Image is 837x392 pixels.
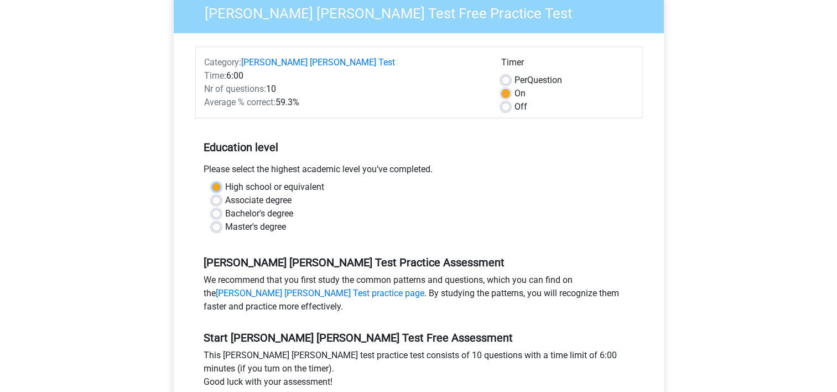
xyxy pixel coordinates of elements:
[204,97,275,107] span: Average % correct:
[204,136,634,158] h5: Education level
[204,331,634,344] h5: Start [PERSON_NAME] [PERSON_NAME] Test Free Assessment
[514,87,526,100] label: On
[501,56,633,74] div: Timer
[514,75,527,85] span: Per
[204,57,241,68] span: Category:
[196,82,493,96] div: 10
[191,1,656,22] h3: [PERSON_NAME] [PERSON_NAME] Test Free Practice Test
[241,57,395,68] a: [PERSON_NAME] [PERSON_NAME] Test
[225,207,293,220] label: Bachelor's degree
[204,70,226,81] span: Time:
[196,69,493,82] div: 6:00
[196,96,493,109] div: 59.3%
[225,180,324,194] label: High school or equivalent
[514,74,562,87] label: Question
[514,100,527,114] label: Off
[225,194,292,207] label: Associate degree
[216,288,424,298] a: [PERSON_NAME] [PERSON_NAME] Test practice page
[204,84,266,94] span: Nr of questions:
[225,220,286,234] label: Master's degree
[204,256,634,269] h5: [PERSON_NAME] [PERSON_NAME] Test Practice Assessment
[195,163,642,180] div: Please select the highest academic level you’ve completed.
[195,274,642,318] div: We recommend that you first study the common patterns and questions, which you can find on the . ...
